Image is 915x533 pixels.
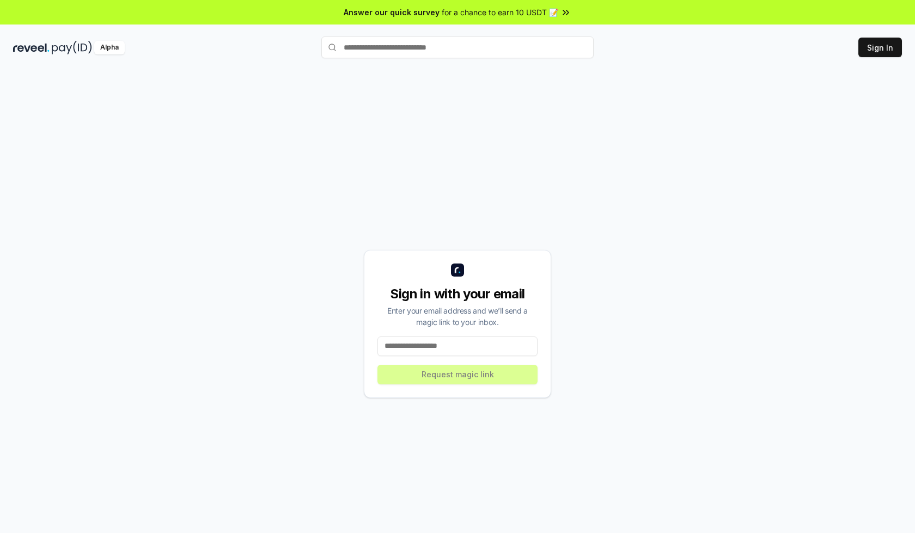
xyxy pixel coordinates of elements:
[13,41,50,54] img: reveel_dark
[344,7,440,18] span: Answer our quick survey
[52,41,92,54] img: pay_id
[94,41,125,54] div: Alpha
[451,264,464,277] img: logo_small
[377,285,538,303] div: Sign in with your email
[442,7,558,18] span: for a chance to earn 10 USDT 📝
[377,305,538,328] div: Enter your email address and we’ll send a magic link to your inbox.
[858,38,902,57] button: Sign In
